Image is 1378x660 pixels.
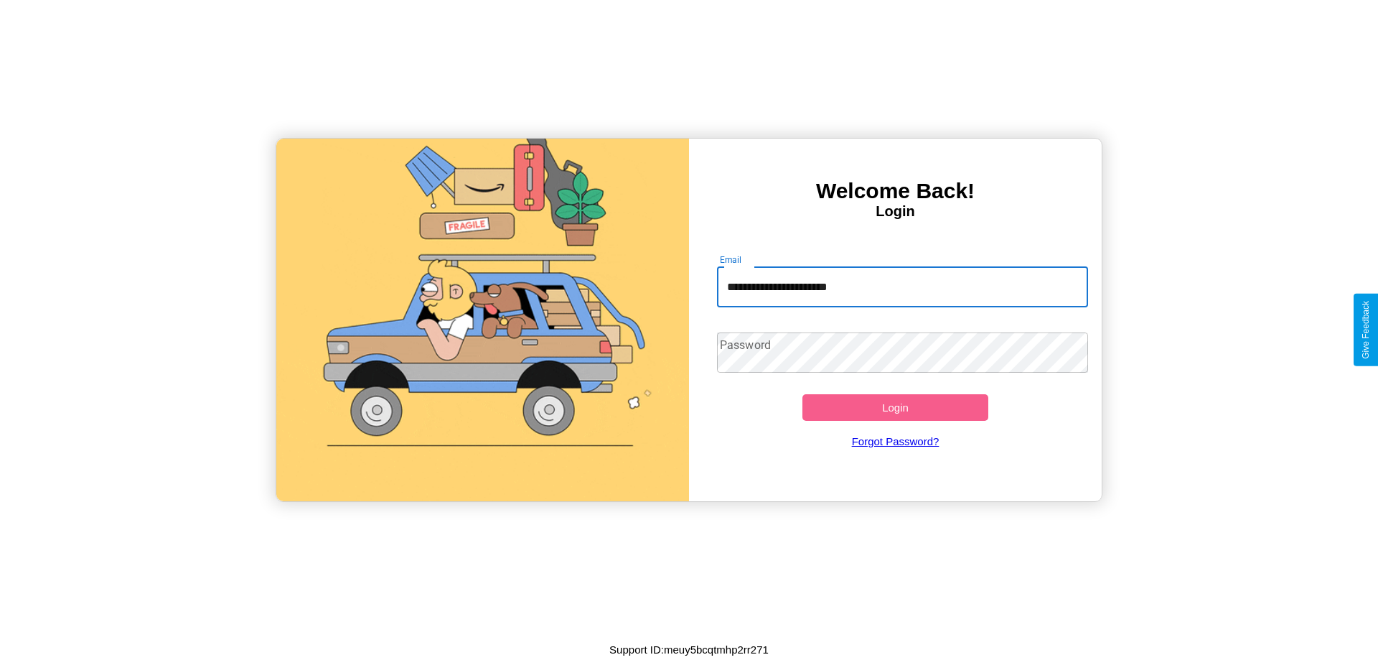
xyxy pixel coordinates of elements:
[720,254,742,266] label: Email
[609,640,769,659] p: Support ID: meuy5bcqtmhp2rr271
[802,394,988,421] button: Login
[689,179,1102,203] h3: Welcome Back!
[710,421,1082,462] a: Forgot Password?
[689,203,1102,220] h4: Login
[276,139,689,501] img: gif
[1361,301,1371,359] div: Give Feedback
